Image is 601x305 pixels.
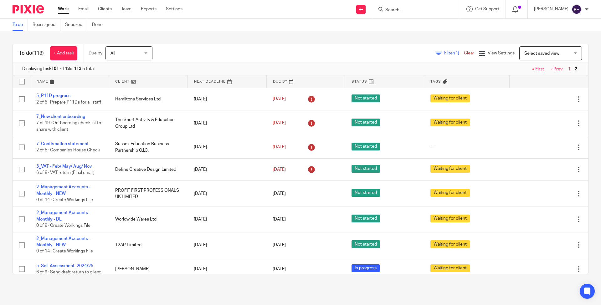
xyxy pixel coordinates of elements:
nav: pager [529,67,579,72]
img: Pixie [13,5,44,13]
b: 113 [74,67,81,71]
span: [DATE] [273,267,286,271]
span: 6 of 9 · Send draft return to client. [36,270,102,274]
span: [DATE] [273,243,286,247]
td: [DATE] [187,181,266,206]
span: 0 of 14 · Create Workings File [36,198,93,202]
a: Snoozed [65,19,87,31]
a: To do [13,19,28,31]
img: svg%3E [572,4,582,14]
a: 2_Management Accounts - Monthly - DL [36,211,90,221]
a: Work [58,6,69,12]
b: 101 - 113 [51,67,70,71]
span: 2 of 5 · Companies House Check [36,148,100,153]
span: Waiting for client [430,240,470,248]
a: ‹ Prev [551,67,562,71]
input: Search [385,8,441,13]
a: 7_New client onboarding [36,114,85,119]
td: Worldwide Wares Ltd [109,206,188,232]
span: View Settings [488,51,515,55]
span: [DATE] [273,217,286,221]
td: [PERSON_NAME] [109,258,188,280]
a: Done [92,19,107,31]
td: [DATE] [187,136,266,158]
td: 12AP Limited [109,232,188,258]
span: 0 of 9 · Create Workings File [36,223,90,228]
span: 6 of 8 · VAT return (Final email) [36,170,95,175]
a: 1 [568,67,571,71]
div: --- [430,144,503,150]
td: PROFIT FIRST PROFESSIONALS UK LIMITED [109,181,188,206]
span: 7 of 19 · On-boarding checklist to share with client [36,121,101,132]
td: Define Creative Design Limited [109,158,188,180]
td: [DATE] [187,158,266,180]
td: [DATE] [187,258,266,280]
span: Get Support [475,7,499,11]
span: Waiting for client [430,189,470,197]
p: Due by [89,50,102,56]
td: [DATE] [187,232,266,258]
a: Reassigned [33,19,60,31]
span: Not started [352,94,380,102]
span: In progress [352,264,380,272]
a: « First [532,67,544,71]
span: Waiting for client [430,215,470,222]
span: Not started [352,215,380,222]
a: Clear [464,51,474,55]
span: Not started [352,240,380,248]
a: 7_Confirmation statement [36,142,89,146]
span: Not started [352,165,380,173]
span: Filter [444,51,464,55]
span: Waiting for client [430,264,470,272]
p: [PERSON_NAME] [534,6,568,12]
span: Tags [430,80,441,83]
a: + Add task [50,46,77,60]
a: 5_P11D progress [36,94,70,98]
span: Displaying task of in total [22,66,95,72]
span: Waiting for client [430,94,470,102]
td: The Sport Activity & Education Group Ltd [109,110,188,136]
span: Not started [352,119,380,126]
td: Hamiltons Services Ltd [109,88,188,110]
span: 2 [573,65,579,73]
td: [DATE] [187,206,266,232]
span: Waiting for client [430,165,470,173]
a: Team [121,6,131,12]
h1: To do [19,50,44,57]
td: Sussex Education Business Partnership C.I.C. [109,136,188,158]
a: Email [78,6,89,12]
span: Not started [352,143,380,150]
td: [DATE] [187,110,266,136]
a: 2_Management Accounts - Monthly - NEW [36,236,90,247]
a: 2_Management Accounts - Monthly - NEW [36,185,90,196]
td: [DATE] [187,88,266,110]
a: Settings [166,6,182,12]
span: [DATE] [273,145,286,149]
span: [DATE] [273,167,286,172]
span: [DATE] [273,191,286,196]
a: 5_Self Assessment_2024/25 [36,264,93,268]
span: Select saved view [524,51,559,56]
span: 0 of 14 · Create Workings File [36,249,93,254]
span: (113) [32,51,44,56]
span: All [110,51,115,56]
span: 2 of 5 · Prepare P11Ds for all staff [36,100,101,104]
span: [DATE] [273,97,286,101]
span: Waiting for client [430,119,470,126]
a: Reports [141,6,157,12]
span: Not started [352,189,380,197]
span: (1) [454,51,459,55]
a: Clients [98,6,112,12]
span: [DATE] [273,121,286,125]
a: 3_VAT - Feb/ May/ Aug/ Nov [36,164,92,169]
